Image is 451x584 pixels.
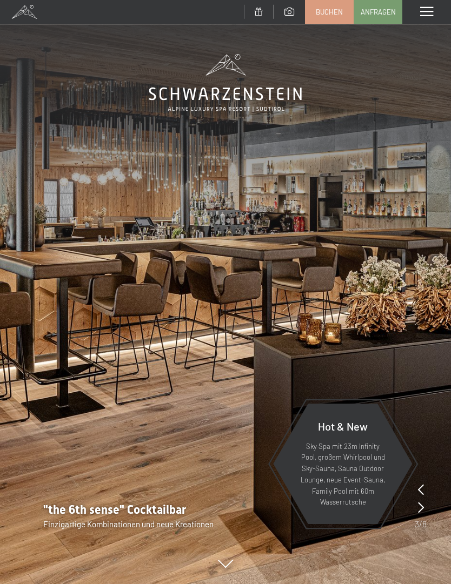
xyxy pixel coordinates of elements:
[354,1,402,23] a: Anfragen
[361,7,396,17] span: Anfragen
[318,420,368,433] span: Hot & New
[273,403,413,525] a: Hot & New Sky Spa mit 23m Infinity Pool, großem Whirlpool und Sky-Sauna, Sauna Outdoor Lounge, ne...
[306,1,353,23] a: Buchen
[300,441,386,508] p: Sky Spa mit 23m Infinity Pool, großem Whirlpool und Sky-Sauna, Sauna Outdoor Lounge, neue Event-S...
[316,7,343,17] span: Buchen
[43,519,214,529] span: Einzigartige Kombinationen und neue Kreationen
[415,518,419,530] span: 3
[422,518,427,530] span: 8
[43,503,186,516] span: "the 6th sense" Cocktailbar
[419,518,422,530] span: /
